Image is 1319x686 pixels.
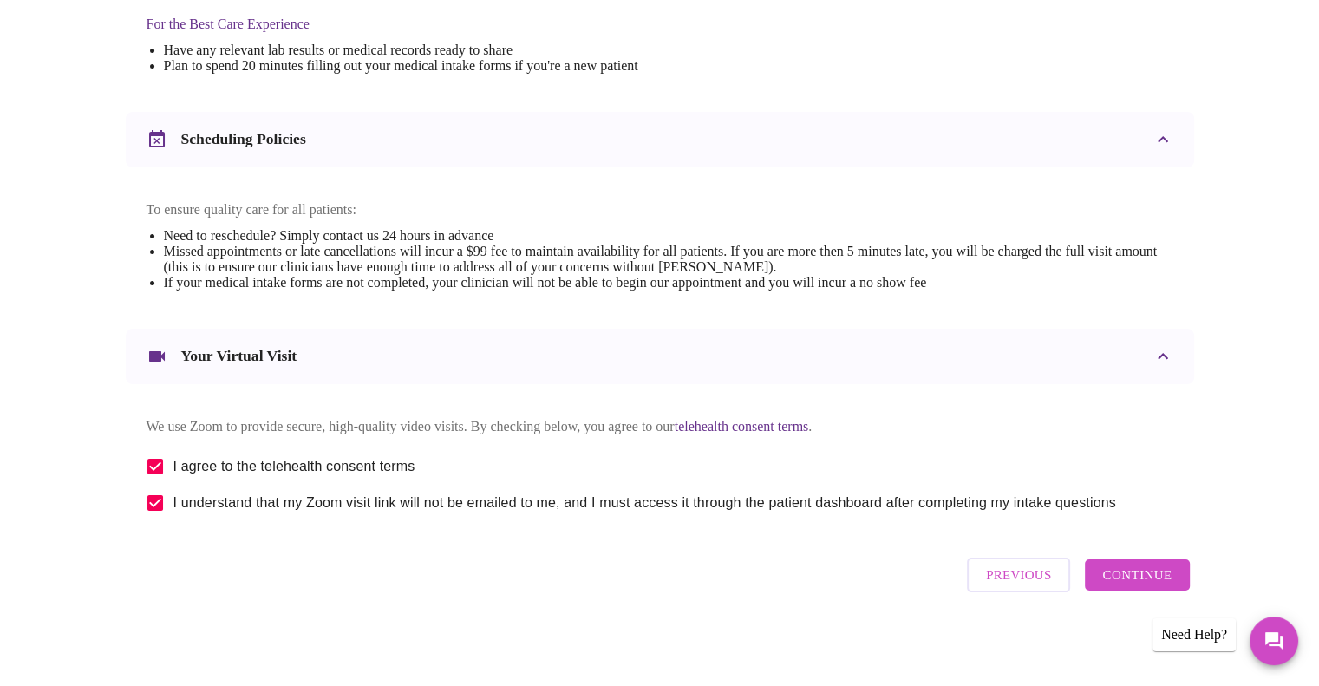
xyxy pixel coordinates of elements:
[1250,617,1298,665] button: Messages
[986,564,1051,586] span: Previous
[147,16,809,32] h4: For the Best Care Experience
[1085,559,1189,591] button: Continue
[164,275,1173,291] li: If your medical intake forms are not completed, your clinician will not be able to begin our appo...
[126,329,1194,384] div: Your Virtual Visit
[147,202,1173,218] p: To ensure quality care for all patients:
[173,456,415,477] span: I agree to the telehealth consent terms
[164,244,1173,275] li: Missed appointments or late cancellations will incur a $99 fee to maintain availability for all p...
[1102,564,1172,586] span: Continue
[164,228,1173,244] li: Need to reschedule? Simply contact us 24 hours in advance
[1152,618,1236,651] div: Need Help?
[147,419,1173,434] p: We use Zoom to provide secure, high-quality video visits. By checking below, you agree to our .
[181,130,306,148] h3: Scheduling Policies
[164,58,809,74] li: Plan to spend 20 minutes filling out your medical intake forms if you're a new patient
[173,493,1116,513] span: I understand that my Zoom visit link will not be emailed to me, and I must access it through the ...
[164,42,809,58] li: Have any relevant lab results or medical records ready to share
[126,112,1194,167] div: Scheduling Policies
[675,419,809,434] a: telehealth consent terms
[181,347,297,365] h3: Your Virtual Visit
[967,558,1070,592] button: Previous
